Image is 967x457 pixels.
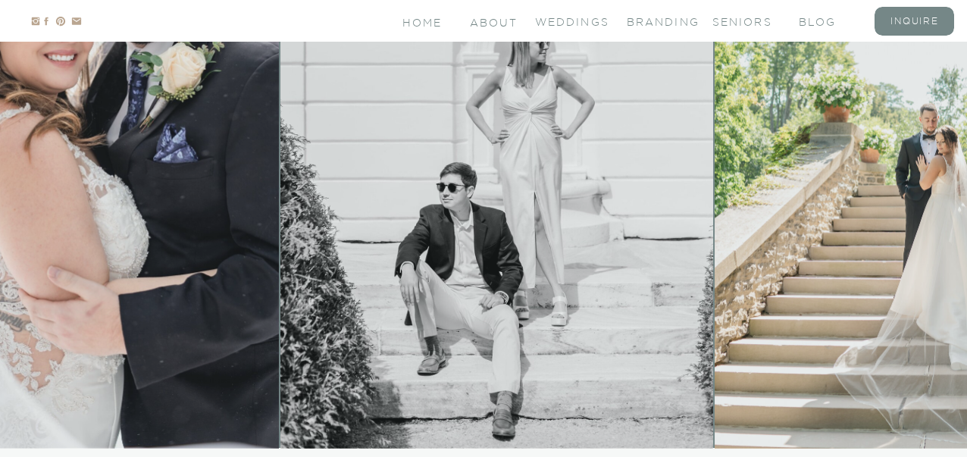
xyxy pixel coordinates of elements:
[627,14,687,27] a: branding
[884,14,945,27] a: inquire
[402,15,444,28] a: Home
[470,15,515,28] a: About
[712,14,773,27] a: seniors
[799,14,859,27] a: blog
[535,14,596,27] a: Weddings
